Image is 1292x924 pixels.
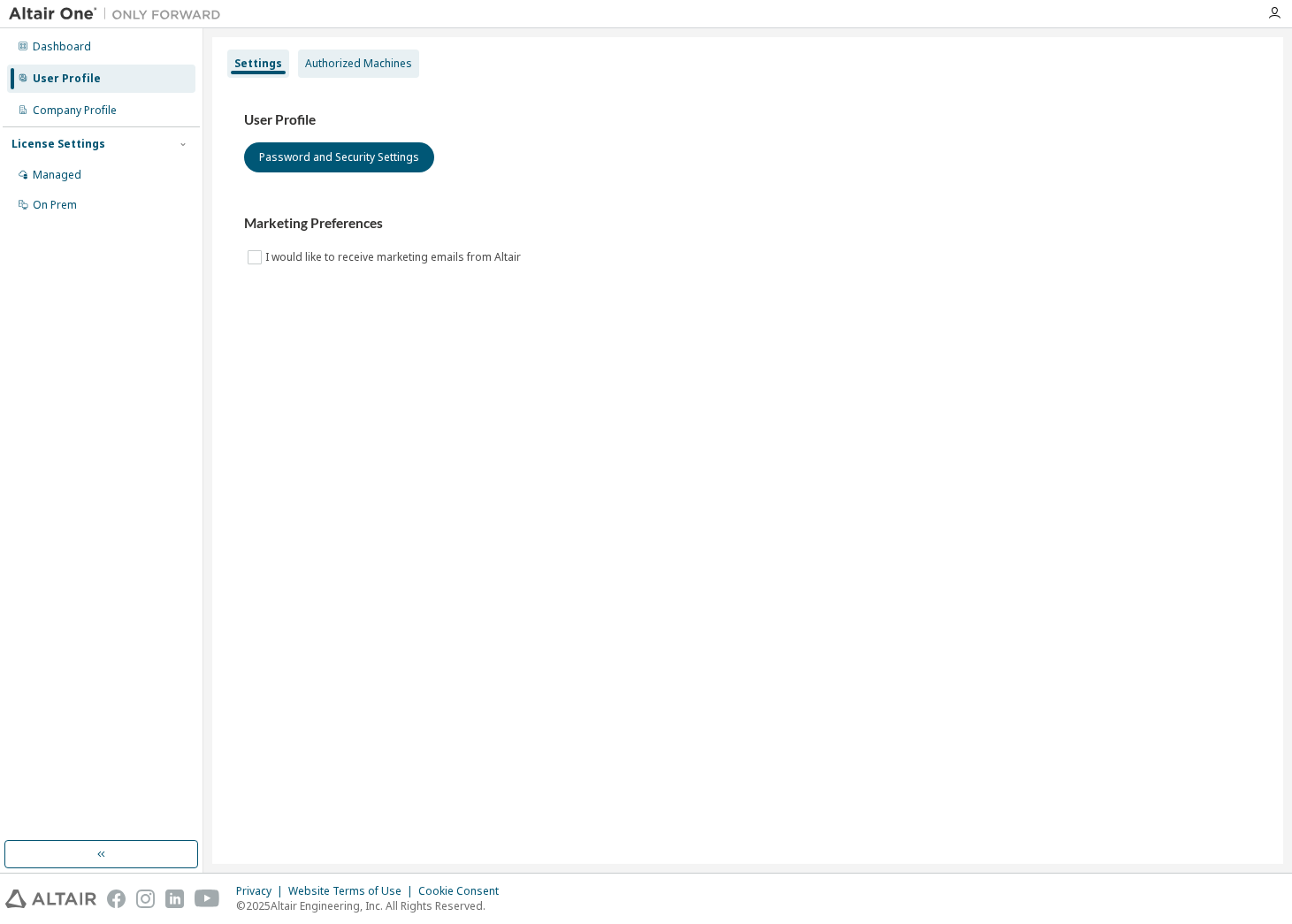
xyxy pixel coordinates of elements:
label: I would like to receive marketing emails from Altair [265,247,524,268]
div: Dashboard [33,40,91,54]
div: Cookie Consent [418,884,509,898]
div: Privacy [236,884,288,898]
div: Authorized Machines [305,57,412,71]
div: User Profile [33,72,101,86]
div: Website Terms of Use [288,884,418,898]
div: Company Profile [33,103,117,118]
img: facebook.svg [107,890,126,908]
img: linkedin.svg [165,890,184,908]
h3: Marketing Preferences [244,215,1251,233]
div: Settings [234,57,282,71]
img: Altair One [9,5,230,23]
h3: User Profile [244,111,1251,129]
img: altair_logo.svg [5,890,96,908]
img: instagram.svg [136,890,155,908]
div: Managed [33,168,81,182]
img: youtube.svg [195,890,220,908]
button: Password and Security Settings [244,142,434,172]
div: License Settings [11,137,105,151]
div: On Prem [33,198,77,212]
p: © 2025 Altair Engineering, Inc. All Rights Reserved. [236,898,509,913]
